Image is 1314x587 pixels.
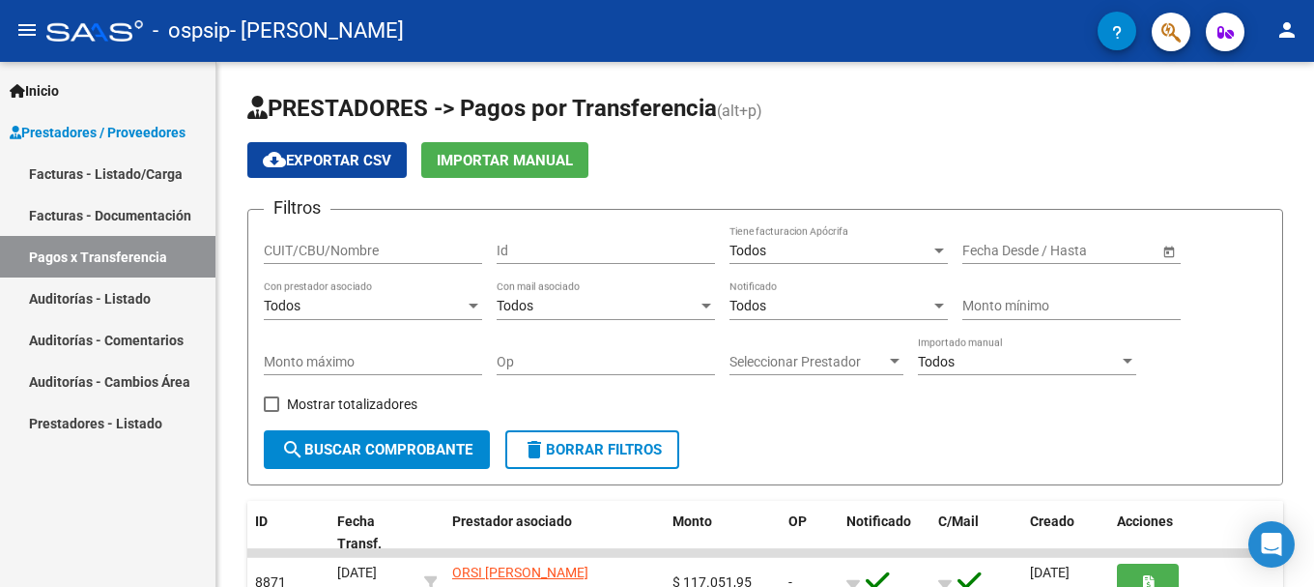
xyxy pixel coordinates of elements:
button: Open calendar [1158,241,1179,261]
span: ID [255,514,268,529]
span: Prestador asociado [452,514,572,529]
span: Monto [672,514,712,529]
button: Borrar Filtros [505,430,679,469]
span: Notificado [846,514,911,529]
datatable-header-cell: Creado [1022,501,1109,565]
div: Open Intercom Messenger [1248,521,1295,568]
datatable-header-cell: Monto [665,501,781,565]
button: Importar Manual [421,142,588,178]
mat-icon: delete [523,438,546,461]
mat-icon: cloud_download [263,148,286,171]
datatable-header-cell: C/Mail [930,501,1022,565]
span: Creado [1030,514,1074,529]
datatable-header-cell: Acciones [1109,501,1283,565]
datatable-header-cell: OP [781,501,839,565]
span: (alt+p) [717,102,762,120]
span: Importar Manual [437,152,573,169]
button: Exportar CSV [247,142,407,178]
span: Exportar CSV [263,152,391,169]
span: OP [788,514,807,529]
span: Borrar Filtros [523,441,662,458]
mat-icon: menu [15,18,39,42]
span: Seleccionar Prestador [729,354,886,370]
button: Buscar Comprobante [264,430,490,469]
datatable-header-cell: Prestador asociado [444,501,665,565]
mat-icon: person [1275,18,1299,42]
span: ORSI [PERSON_NAME] [452,565,588,580]
span: Todos [729,243,766,258]
span: Buscar Comprobante [281,441,472,458]
span: Todos [497,298,533,313]
span: PRESTADORES -> Pagos por Transferencia [247,95,717,122]
mat-icon: search [281,438,304,461]
span: Inicio [10,80,59,102]
span: Fecha Transf. [337,514,382,551]
span: C/Mail [938,514,979,529]
h3: Filtros [264,194,330,221]
datatable-header-cell: Notificado [839,501,930,565]
span: Todos [918,354,955,369]
span: - [PERSON_NAME] [230,10,404,52]
input: Fecha inicio [962,243,1033,259]
span: Acciones [1117,514,1173,529]
datatable-header-cell: ID [247,501,329,565]
span: Todos [729,298,766,313]
span: - ospsip [153,10,230,52]
span: Mostrar totalizadores [287,393,417,416]
datatable-header-cell: Fecha Transf. [329,501,416,565]
span: Todos [264,298,300,313]
span: Prestadores / Proveedores [10,122,186,143]
input: Fecha fin [1049,243,1144,259]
